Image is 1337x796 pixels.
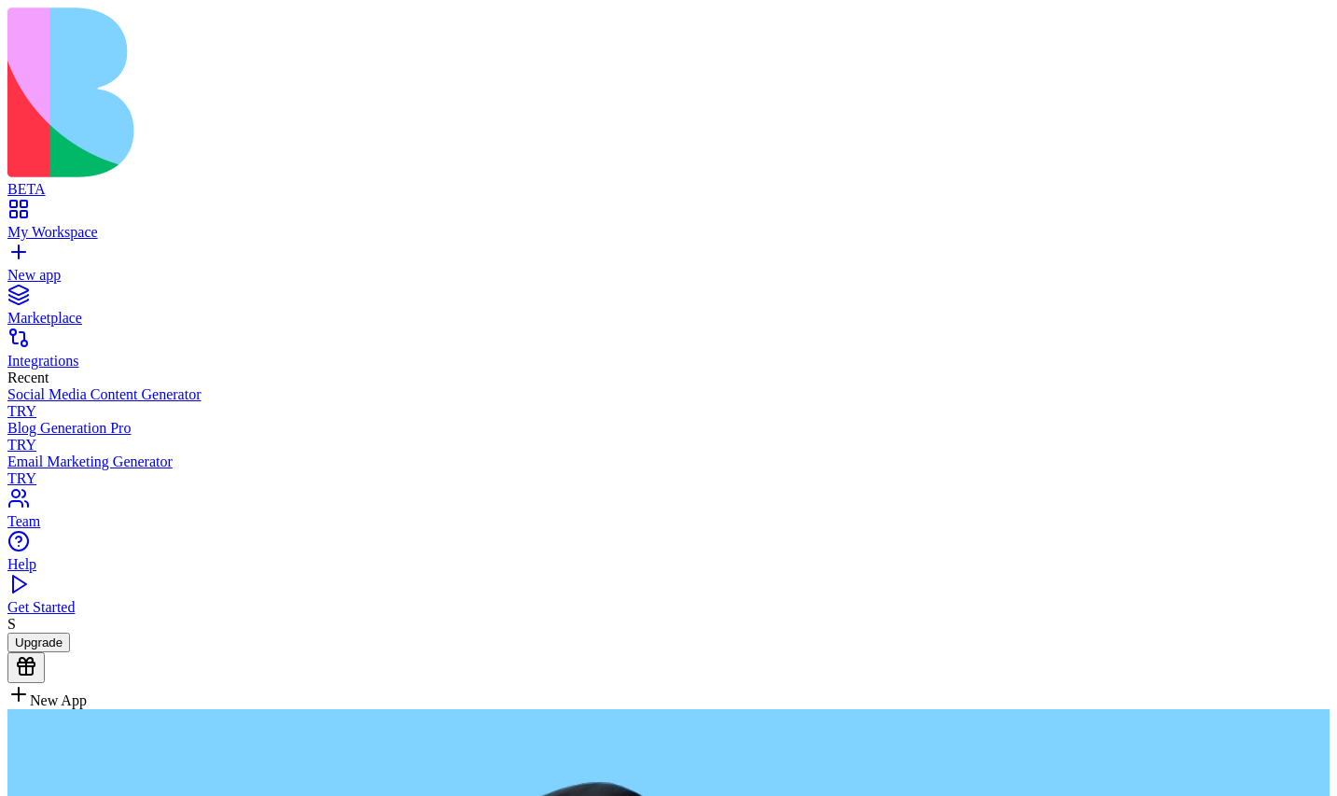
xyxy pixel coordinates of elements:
[7,250,1330,284] a: New app
[7,310,1330,327] div: Marketplace
[7,386,1330,403] div: Social Media Content Generator
[7,496,1330,530] a: Team
[7,293,1330,327] a: Marketplace
[7,633,70,652] button: Upgrade
[7,634,70,649] a: Upgrade
[30,692,87,708] span: New App
[7,224,1330,241] div: My Workspace
[7,513,1330,530] div: Team
[7,181,1330,198] div: BETA
[7,454,1330,487] a: Email Marketing GeneratorTRY
[7,470,1330,487] div: TRY
[7,267,1330,284] div: New app
[7,336,1330,370] a: Integrations
[7,164,1330,198] a: BETA
[7,437,1330,454] div: TRY
[7,616,16,632] span: S
[7,370,49,385] span: Recent
[7,556,1330,573] div: Help
[7,353,1330,370] div: Integrations
[7,599,1330,616] div: Get Started
[7,454,1330,470] div: Email Marketing Generator
[7,7,758,177] img: logo
[7,386,1330,420] a: Social Media Content GeneratorTRY
[7,420,1330,454] a: Blog Generation ProTRY
[7,207,1330,241] a: My Workspace
[7,420,1330,437] div: Blog Generation Pro
[7,539,1330,573] a: Help
[7,582,1330,616] a: Get Started
[7,403,1330,420] div: TRY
